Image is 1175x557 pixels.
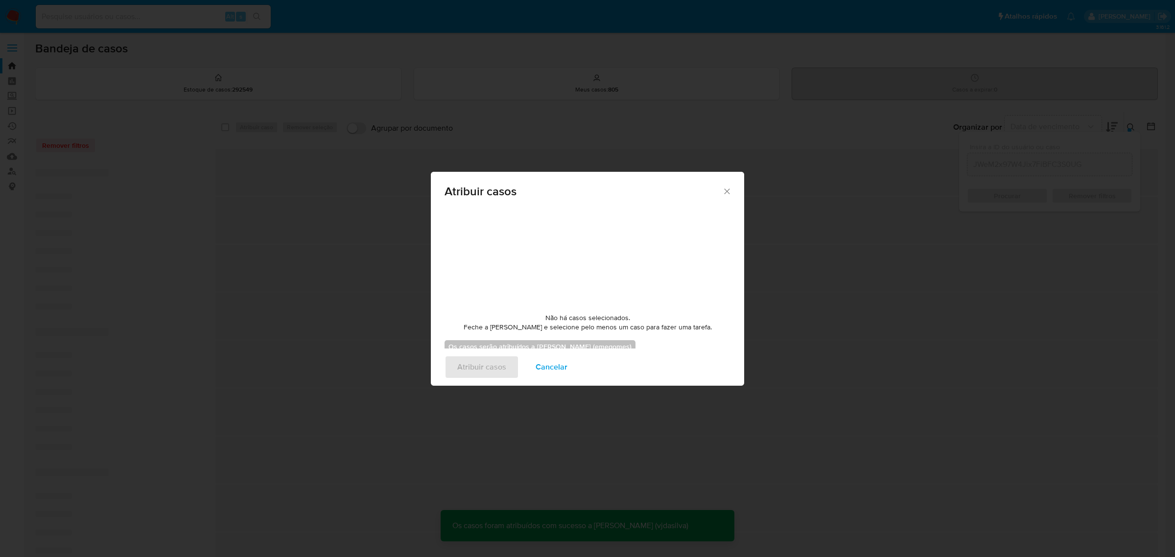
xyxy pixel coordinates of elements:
button: Fechar a janela [722,186,731,195]
span: Não há casos selecionados. [545,313,630,323]
div: assign-modal [431,172,744,386]
img: yH5BAEAAAAALAAAAAABAAEAAAIBRAA7 [514,208,661,305]
span: Atribuir casos [445,186,722,197]
b: Os casos serão atribuídos a [PERSON_NAME] (emegomes) [448,342,632,351]
span: Cancelar [536,356,567,378]
span: Feche a [PERSON_NAME] e selecione pelo menos um caso para fazer uma tarefa. [464,323,712,332]
button: Cancelar [523,355,580,379]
